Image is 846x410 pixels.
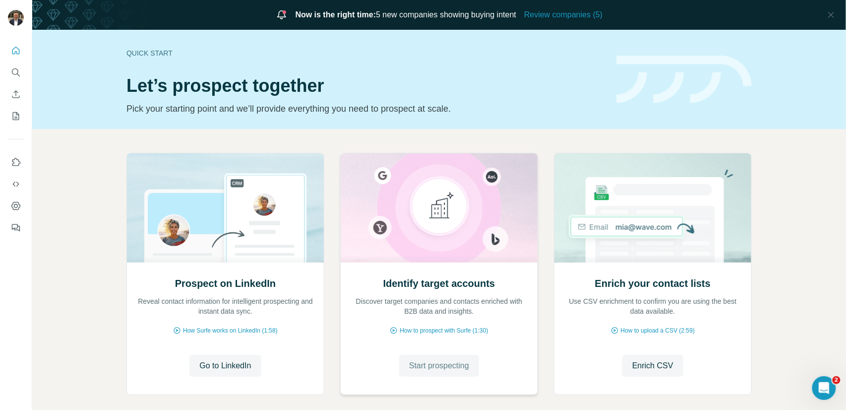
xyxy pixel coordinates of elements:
span: How to upload a CSV (2:59) [621,326,695,335]
button: Quick start [8,42,24,60]
p: Reveal contact information for intelligent prospecting and instant data sync. [137,296,314,316]
span: 2 [833,376,841,384]
span: How to prospect with Surfe (1:30) [400,326,488,335]
button: Review companies (5) [524,9,603,21]
span: Start prospecting [409,360,469,372]
button: Search [8,64,24,81]
button: Use Surfe on LinkedIn [8,153,24,171]
button: Feedback [8,219,24,237]
p: Use CSV enrichment to confirm you are using the best data available. [564,296,741,316]
button: Dashboard [8,197,24,215]
button: Use Surfe API [8,175,24,193]
img: Identify target accounts [340,153,538,263]
button: My lists [8,107,24,125]
span: Now is the right time: [296,10,376,19]
span: Enrich CSV [632,360,673,372]
iframe: Intercom live chat [812,376,836,400]
p: Discover target companies and contacts enriched with B2B data and insights. [351,296,528,316]
h1: Let’s prospect together [126,76,604,96]
span: 5 new companies showing buying intent [296,9,517,21]
img: Avatar [8,10,24,26]
h2: Identify target accounts [383,276,495,290]
span: How Surfe works on LinkedIn (1:58) [183,326,278,335]
div: Quick start [126,48,604,58]
img: Prospect on LinkedIn [126,153,324,263]
button: Enrich CSV [8,85,24,103]
h2: Prospect on LinkedIn [175,276,276,290]
img: Enrich your contact lists [554,153,752,263]
button: Enrich CSV [622,355,683,377]
button: Start prospecting [399,355,479,377]
h2: Enrich your contact lists [595,276,711,290]
img: banner [616,56,752,104]
span: Go to LinkedIn [199,360,251,372]
button: Go to LinkedIn [189,355,261,377]
p: Pick your starting point and we’ll provide everything you need to prospect at scale. [126,102,604,116]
